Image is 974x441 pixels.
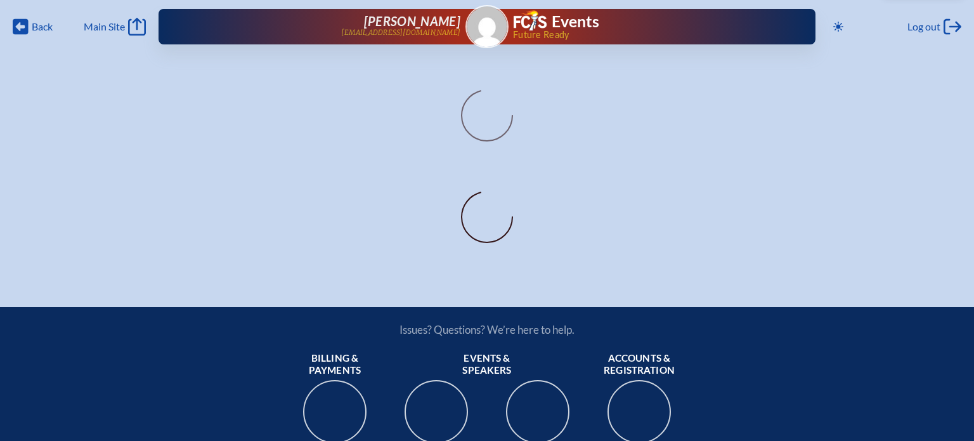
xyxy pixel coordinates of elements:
span: Main Site [84,20,125,33]
h1: Events [552,14,599,30]
a: Main Site [84,18,146,36]
p: Issues? Questions? We’re here to help. [264,323,710,336]
p: [EMAIL_ADDRESS][DOMAIN_NAME] [341,29,460,37]
span: Billing & payments [289,352,380,378]
span: Log out [907,20,940,33]
span: [PERSON_NAME] [364,13,460,29]
span: Future Ready [513,30,775,39]
span: Accounts & registration [594,352,685,378]
span: Events & speakers [441,352,533,378]
a: FCIS LogoEvents [514,10,599,33]
a: [PERSON_NAME][EMAIL_ADDRESS][DOMAIN_NAME] [199,14,460,39]
span: Back [32,20,53,33]
img: Gravatar [467,6,507,47]
img: Florida Council of Independent Schools [514,10,547,30]
a: Gravatar [465,5,509,48]
div: FCIS Events — Future ready [514,10,775,39]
